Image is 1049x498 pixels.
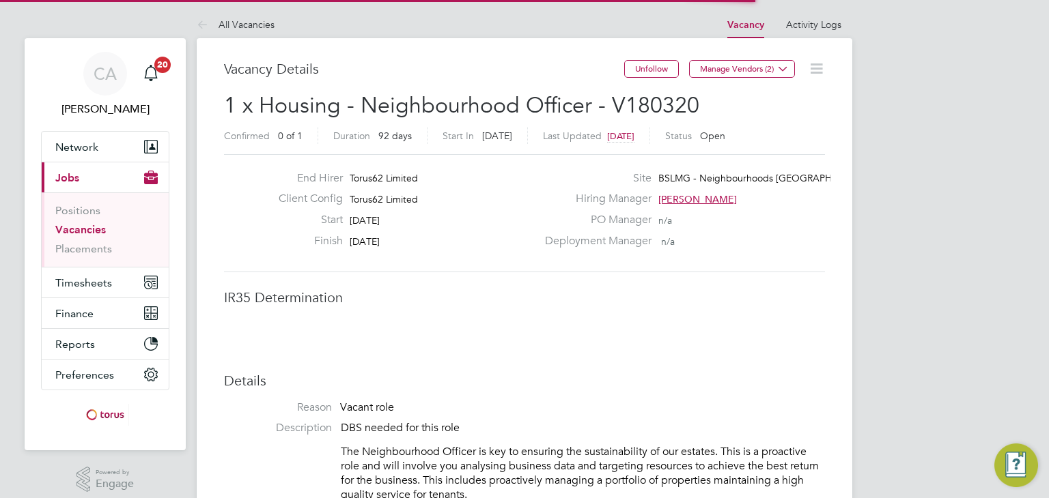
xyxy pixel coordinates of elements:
label: Confirmed [224,130,270,142]
span: [DATE] [350,235,380,248]
span: Network [55,141,98,153]
button: Unfollow [624,60,679,78]
span: 20 [154,57,171,73]
span: Catherine Arnold [41,101,169,117]
h3: IR35 Determination [224,289,825,306]
span: 1 x Housing - Neighbourhood Officer - V180320 [224,92,699,119]
label: Site [537,171,652,186]
div: Jobs [42,192,169,267]
span: 0 of 1 [278,130,303,142]
a: All Vacancies [197,18,275,31]
span: n/a [661,235,675,248]
label: Duration [333,130,370,142]
span: [DATE] [607,130,634,142]
a: Vacancies [55,223,106,236]
span: Preferences [55,368,114,381]
span: Timesheets [55,276,112,289]
span: 92 days [378,130,412,142]
label: Status [665,130,692,142]
label: Reason [224,400,332,415]
img: torus-logo-retina.png [81,404,129,426]
label: Deployment Manager [537,234,652,248]
button: Network [42,132,169,162]
label: Last Updated [543,130,602,142]
span: n/a [658,214,672,226]
label: Hiring Manager [537,192,652,206]
span: BSLMG - Neighbourhoods [GEOGRAPHIC_DATA] [658,172,874,184]
label: End Hirer [268,171,343,186]
a: Placements [55,242,112,255]
button: Reports [42,329,169,359]
span: [PERSON_NAME] [658,193,737,205]
span: Open [700,130,725,142]
label: Start In [443,130,474,142]
span: Vacant role [340,400,394,414]
label: PO Manager [537,213,652,227]
span: Jobs [55,171,79,184]
a: 20 [137,52,165,96]
span: Torus62 Limited [350,193,418,205]
label: Start [268,213,343,227]
span: Torus62 Limited [350,172,418,184]
button: Engage Resource Center [994,443,1038,487]
p: DBS needed for this role [341,421,825,435]
a: Vacancy [727,19,764,31]
h3: Vacancy Details [224,60,624,78]
button: Manage Vendors (2) [689,60,795,78]
a: Go to home page [41,404,169,426]
span: Engage [96,478,134,490]
label: Description [224,421,332,435]
a: Positions [55,204,100,217]
button: Timesheets [42,267,169,297]
a: Powered byEngage [76,467,135,493]
button: Jobs [42,162,169,192]
span: Powered by [96,467,134,478]
button: Preferences [42,360,169,390]
span: [DATE] [350,214,380,226]
span: CA [94,65,117,83]
h3: Details [224,372,825,390]
a: CA[PERSON_NAME] [41,52,169,117]
span: Finance [55,307,94,320]
a: Activity Logs [786,18,841,31]
span: Reports [55,338,95,351]
label: Finish [268,234,343,248]
button: Finance [42,298,169,328]
span: [DATE] [482,130,512,142]
nav: Main navigation [25,38,186,450]
label: Client Config [268,192,343,206]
